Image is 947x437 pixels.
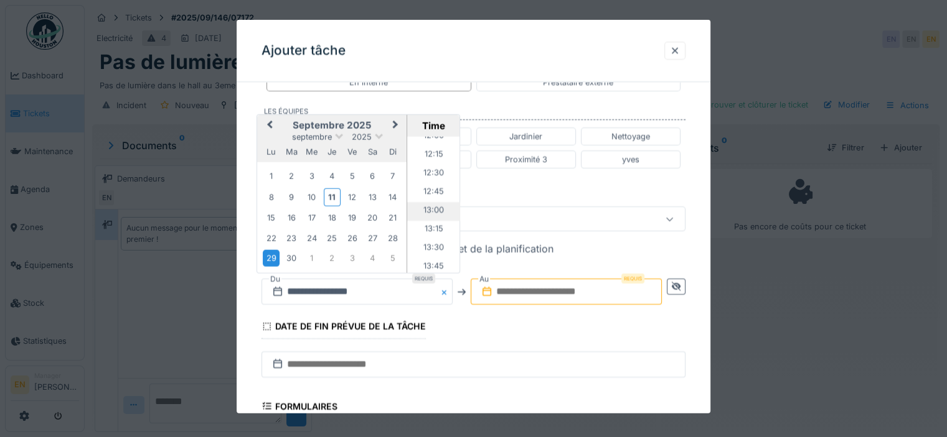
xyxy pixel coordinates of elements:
li: 13:00 [407,203,460,221]
div: Choose mardi 9 septembre 2025 [283,188,300,205]
li: 12:15 [407,147,460,165]
div: Date de fin prévue de la tâche [261,317,426,338]
div: Choose mardi 23 septembre 2025 [283,229,300,246]
button: Close [439,278,453,305]
div: Choose jeudi 11 septembre 2025 [324,188,341,206]
div: jeudi [324,143,341,160]
li: 12:00 [407,128,460,147]
div: mardi [283,143,300,160]
div: Choose mercredi 24 septembre 2025 [303,229,320,246]
div: Choose samedi 27 septembre 2025 [364,229,381,246]
div: Nettoyage [611,131,650,142]
div: Choose vendredi 19 septembre 2025 [344,209,360,226]
div: Choose jeudi 2 octobre 2025 [324,249,341,266]
h3: Ajouter tâche [261,43,346,58]
div: Choose mercredi 1 octobre 2025 [303,249,320,266]
div: Requis [621,274,644,283]
li: 13:45 [407,259,460,277]
div: Formulaires [261,397,337,418]
div: Choose jeudi 4 septembre 2025 [324,167,341,184]
div: yves [622,154,639,165]
div: lundi [263,143,280,160]
h2: septembre 2025 [257,120,407,131]
div: Choose vendredi 3 octobre 2025 [344,249,360,266]
div: Choose vendredi 5 septembre 2025 [344,167,360,184]
div: Choose samedi 13 septembre 2025 [364,188,381,205]
li: 13:15 [407,221,460,240]
div: Choose jeudi 25 septembre 2025 [324,229,341,246]
div: Choose samedi 4 octobre 2025 [364,249,381,266]
div: Choose dimanche 14 septembre 2025 [384,188,401,205]
div: dimanche [384,143,401,160]
div: Choose lundi 29 septembre 2025 [263,249,280,266]
li: 12:30 [407,165,460,184]
div: samedi [364,143,381,160]
div: Choose samedi 20 septembre 2025 [364,209,381,226]
button: Next Month [387,116,407,136]
div: Requis [412,274,435,283]
li: 13:30 [407,240,460,259]
label: Au [478,272,490,286]
li: 12:45 [407,184,460,203]
div: mercredi [303,143,320,160]
div: Choose mardi 2 septembre 2025 [283,167,300,184]
div: Choose jeudi 18 septembre 2025 [324,209,341,226]
div: Choose lundi 8 septembre 2025 [263,188,280,205]
div: Time [410,120,456,132]
div: Month septembre, 2025 [261,166,403,268]
label: Du [269,272,281,286]
div: Choose mercredi 3 septembre 2025 [303,167,320,184]
div: En interne [349,76,388,88]
div: Choose mardi 16 septembre 2025 [283,209,300,226]
div: Choose lundi 15 septembre 2025 [263,209,280,226]
div: Choose vendredi 26 septembre 2025 [344,229,360,246]
div: Choose dimanche 28 septembre 2025 [384,229,401,246]
span: 2025 [352,132,372,141]
div: Jardinier [509,131,542,142]
div: Proximité 3 [505,154,547,165]
div: Choose dimanche 7 septembre 2025 [384,167,401,184]
div: Choose lundi 22 septembre 2025 [263,229,280,246]
div: Choose mercredi 10 septembre 2025 [303,188,320,205]
div: Choose lundi 1 septembre 2025 [263,167,280,184]
div: Prestataire externe [543,76,613,88]
div: Choose mardi 30 septembre 2025 [283,249,300,266]
div: Choose mercredi 17 septembre 2025 [303,209,320,226]
span: septembre [292,132,332,141]
ul: Time [407,137,460,273]
div: Choose vendredi 12 septembre 2025 [344,188,360,205]
div: vendredi [344,143,360,160]
div: Choose dimanche 21 septembre 2025 [384,209,401,226]
button: Previous Month [258,116,278,136]
div: Choose samedi 6 septembre 2025 [364,167,381,184]
label: Les équipes [264,106,686,120]
div: Choose dimanche 5 octobre 2025 [384,249,401,266]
